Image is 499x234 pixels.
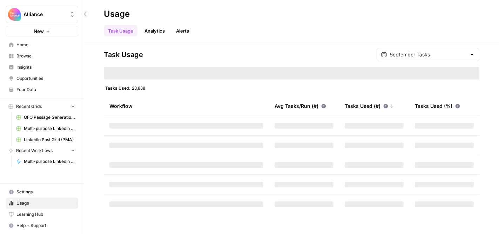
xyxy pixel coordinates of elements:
[6,220,78,231] button: Help + Support
[16,222,75,229] span: Help + Support
[16,75,75,82] span: Opportunities
[16,42,75,48] span: Home
[24,158,75,165] span: Multi-purpose LinkedIn Workflow
[6,198,78,209] a: Usage
[104,25,137,36] a: Task Usage
[415,96,460,116] div: Tasks Used (%)
[6,101,78,112] button: Recent Grids
[16,147,53,154] span: Recent Workflows
[6,26,78,36] button: New
[16,211,75,218] span: Learning Hub
[16,53,75,59] span: Browse
[24,114,75,121] span: QFO Passage Generation (CSC)
[6,209,78,220] a: Learning Hub
[104,8,130,20] div: Usage
[140,25,169,36] a: Analytics
[275,96,326,116] div: Avg Tasks/Run (#)
[6,50,78,62] a: Browse
[6,73,78,84] a: Opportunities
[109,96,263,116] div: Workflow
[6,145,78,156] button: Recent Workflows
[16,103,42,110] span: Recent Grids
[6,186,78,198] a: Settings
[13,134,78,145] a: LinkedIn Post Grid (PMA)
[6,62,78,73] a: Insights
[390,51,466,58] input: September Tasks
[6,6,78,23] button: Workspace: Alliance
[132,85,145,91] span: 23,838
[23,11,66,18] span: Alliance
[104,50,143,60] span: Task Usage
[345,96,394,116] div: Tasks Used (#)
[16,200,75,206] span: Usage
[6,39,78,50] a: Home
[6,84,78,95] a: Your Data
[172,25,193,36] a: Alerts
[16,64,75,70] span: Insights
[16,87,75,93] span: Your Data
[105,85,130,91] span: Tasks Used:
[13,156,78,167] a: Multi-purpose LinkedIn Workflow
[8,8,21,21] img: Alliance Logo
[24,125,75,132] span: Multi-purpose LinkedIn Workflow Grid
[24,137,75,143] span: LinkedIn Post Grid (PMA)
[13,112,78,123] a: QFO Passage Generation (CSC)
[16,189,75,195] span: Settings
[13,123,78,134] a: Multi-purpose LinkedIn Workflow Grid
[34,28,44,35] span: New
